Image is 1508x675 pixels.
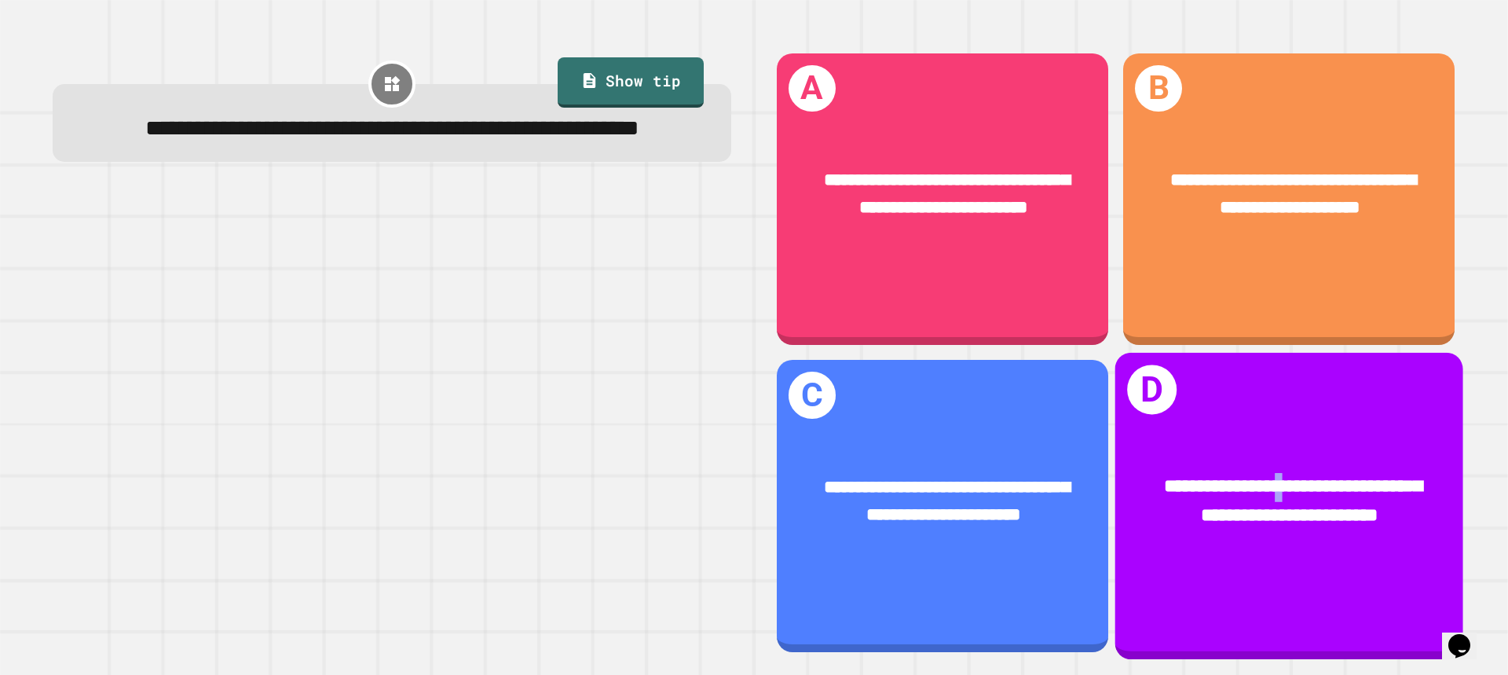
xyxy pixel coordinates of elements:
[1442,612,1492,659] iframe: chat widget
[789,372,836,419] h1: C
[789,65,836,112] h1: A
[558,57,704,108] a: Show tip
[1135,65,1182,112] h1: B
[1128,365,1177,414] h1: D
